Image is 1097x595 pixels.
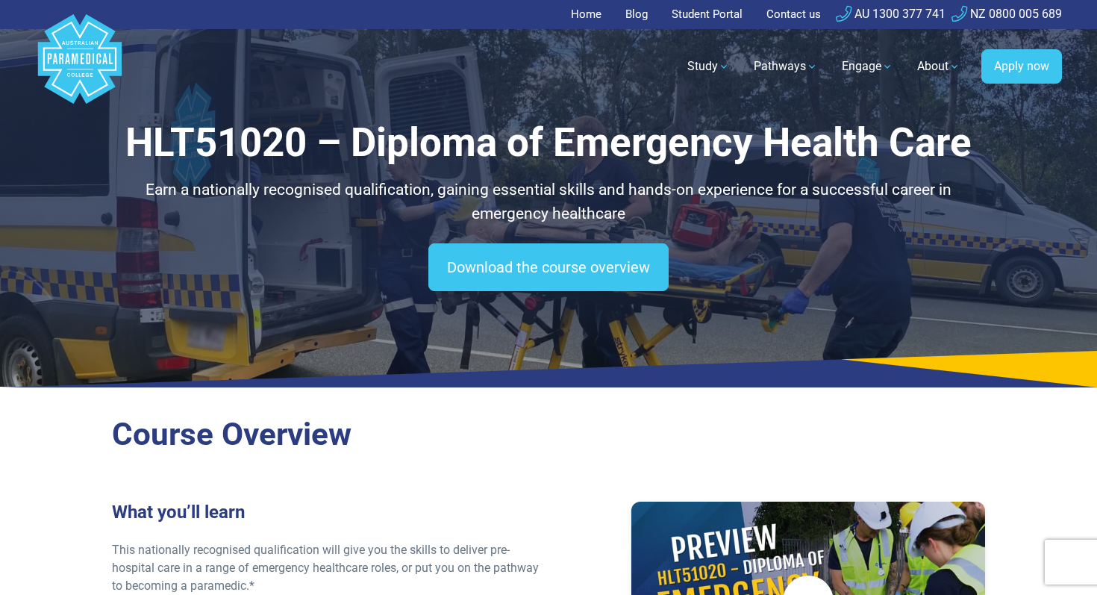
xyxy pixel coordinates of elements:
[951,7,1062,21] a: NZ 0800 005 689
[908,46,969,87] a: About
[678,46,739,87] a: Study
[112,119,985,166] h1: HLT51020 – Diploma of Emergency Health Care
[836,7,946,21] a: AU 1300 377 741
[745,46,827,87] a: Pathways
[833,46,902,87] a: Engage
[112,416,985,454] h2: Course Overview
[112,502,540,523] h3: What you’ll learn
[981,49,1062,84] a: Apply now
[112,178,985,225] p: Earn a nationally recognised qualification, gaining essential skills and hands-on experience for ...
[112,541,540,595] p: This nationally recognised qualification will give you the skills to deliver pre-hospital care in...
[35,29,125,105] a: Australian Paramedical College
[428,243,669,291] a: Download the course overview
